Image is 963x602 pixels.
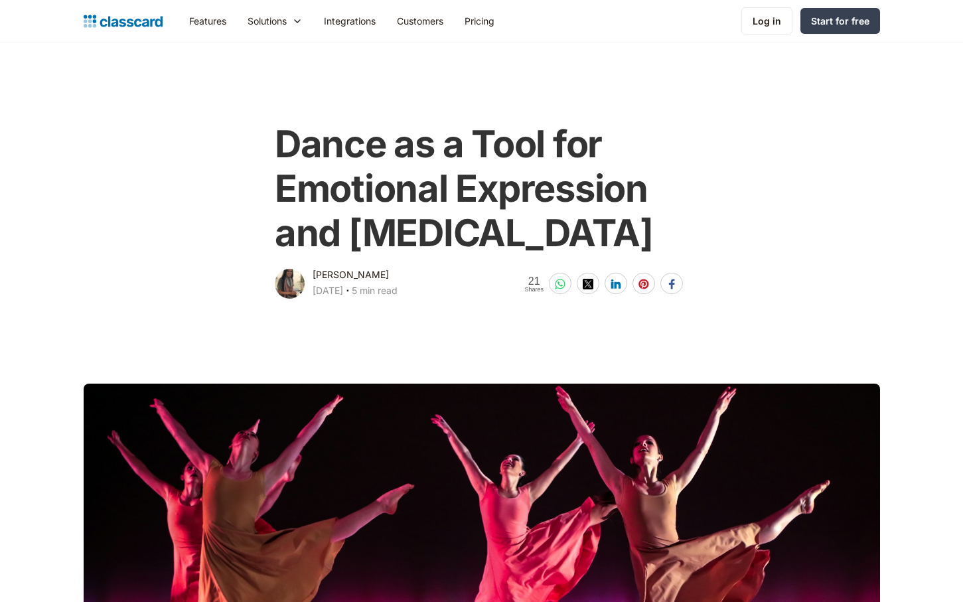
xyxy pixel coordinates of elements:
[248,14,287,28] div: Solutions
[811,14,869,28] div: Start for free
[237,6,313,36] div: Solutions
[313,267,389,283] div: [PERSON_NAME]
[386,6,454,36] a: Customers
[84,12,163,31] a: Logo
[800,8,880,34] a: Start for free
[454,6,505,36] a: Pricing
[343,283,352,301] div: ‧
[313,283,343,299] div: [DATE]
[524,287,544,293] span: Shares
[179,6,237,36] a: Features
[583,279,593,289] img: twitter-white sharing button
[275,122,688,256] h1: Dance as a Tool for Emotional Expression and [MEDICAL_DATA]
[313,6,386,36] a: Integrations
[555,279,565,289] img: whatsapp-white sharing button
[666,279,677,289] img: facebook-white sharing button
[741,7,792,35] a: Log in
[753,14,781,28] div: Log in
[611,279,621,289] img: linkedin-white sharing button
[524,275,544,287] span: 21
[352,283,398,299] div: 5 min read
[638,279,649,289] img: pinterest-white sharing button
